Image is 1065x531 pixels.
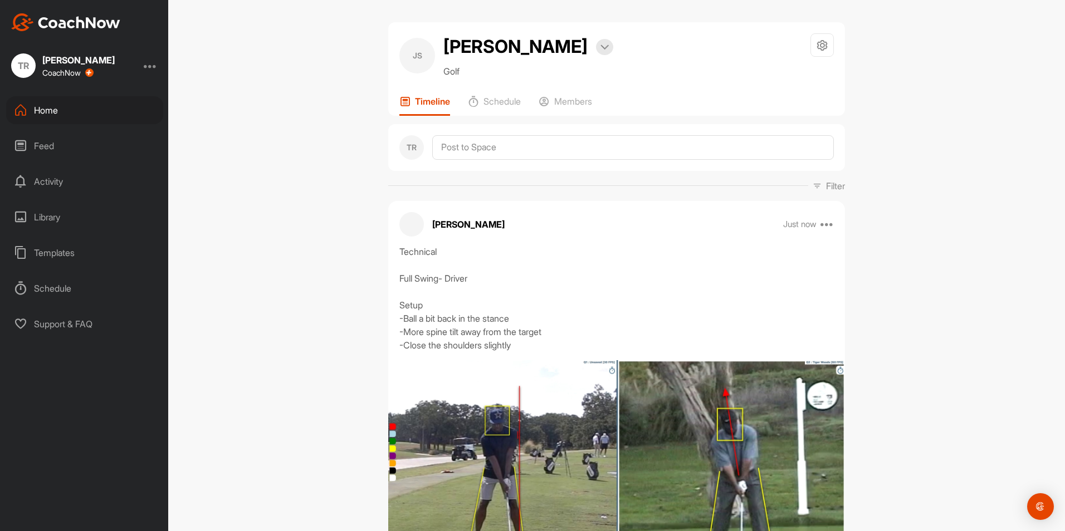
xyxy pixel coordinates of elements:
[443,33,588,60] h2: [PERSON_NAME]
[42,56,115,65] div: [PERSON_NAME]
[1027,493,1054,520] div: Open Intercom Messenger
[826,179,845,193] p: Filter
[483,96,521,107] p: Schedule
[6,203,163,231] div: Library
[399,135,424,160] div: TR
[6,168,163,195] div: Activity
[11,53,36,78] div: TR
[6,96,163,124] div: Home
[554,96,592,107] p: Members
[6,239,163,267] div: Templates
[6,274,163,302] div: Schedule
[432,218,505,231] p: [PERSON_NAME]
[600,45,609,50] img: arrow-down
[42,68,94,77] div: CoachNow
[6,132,163,160] div: Feed
[399,245,834,352] div: Technical Full Swing- Driver Setup -Ball a bit back in the stance -More spine tilt away from the ...
[415,96,450,107] p: Timeline
[783,219,817,230] p: Just now
[399,38,435,73] div: JS
[6,310,163,338] div: Support & FAQ
[11,13,120,31] img: CoachNow
[443,65,613,78] p: Golf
